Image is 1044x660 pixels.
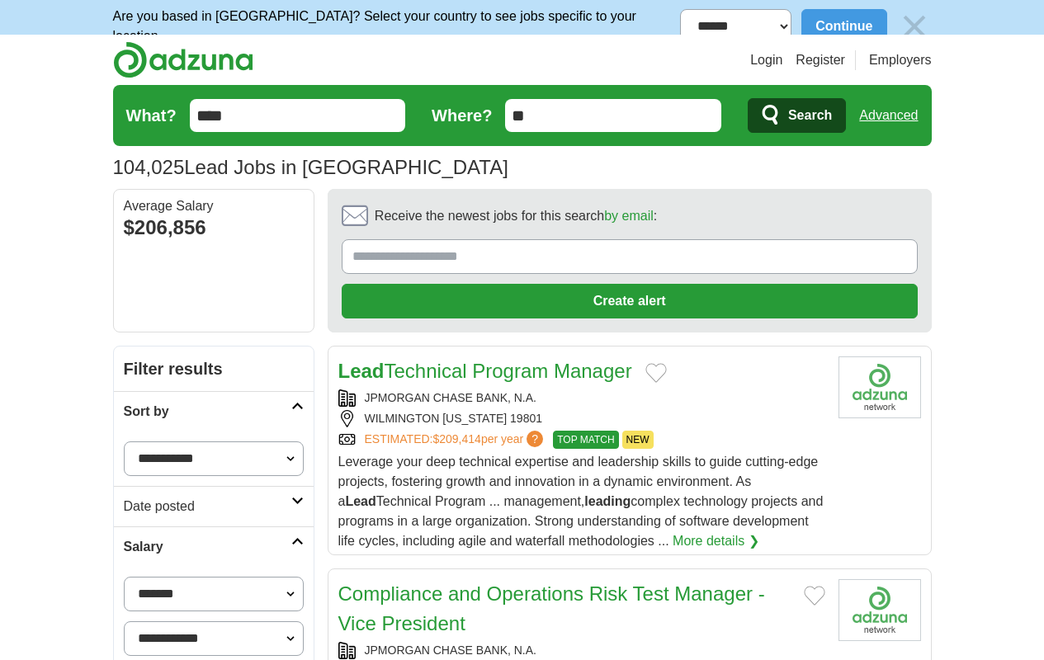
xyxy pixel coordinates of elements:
div: JPMORGAN CHASE BANK, N.A. [338,389,825,407]
span: ? [527,431,543,447]
h2: Date posted [124,497,291,516]
img: Company logo [839,579,921,641]
div: $206,856 [124,213,304,243]
h1: Lead Jobs in [GEOGRAPHIC_DATA] [113,156,508,178]
a: Compliance and Operations Risk Test Manager - Vice President [338,582,765,634]
label: Where? [432,103,492,128]
img: icon_close_no_bg.svg [897,9,932,44]
span: Leverage your deep technical expertise and leadership skills to guide cutting-edge projects, fost... [338,455,824,548]
h2: Sort by [124,402,291,422]
strong: Lead [345,494,376,508]
strong: leading [584,494,631,508]
span: NEW [622,431,654,449]
button: Search [748,98,846,133]
button: Add to favorite jobs [804,586,825,606]
a: ESTIMATED:$209,414per year? [365,431,547,449]
h2: Filter results [114,346,314,391]
p: Are you based in [GEOGRAPHIC_DATA]? Select your country to see jobs specific to your location. [113,7,681,46]
a: LeadTechnical Program Manager [338,360,632,382]
h2: Salary [124,537,291,557]
button: Continue [801,9,886,44]
a: Advanced [859,99,918,132]
a: Register [796,50,845,70]
div: Average Salary [124,200,304,213]
button: Create alert [342,284,918,318]
div: JPMORGAN CHASE BANK, N.A. [338,642,825,659]
label: What? [126,103,177,128]
span: 104,025 [113,153,185,182]
div: WILMINGTON [US_STATE] 19801 [338,410,825,427]
button: Add to favorite jobs [645,363,667,383]
a: More details ❯ [673,531,759,551]
a: by email [604,209,654,223]
strong: Lead [338,360,385,382]
a: Date posted [114,486,314,526]
a: Salary [114,526,314,567]
a: Login [750,50,782,70]
span: Search [788,99,832,132]
a: Sort by [114,391,314,431]
a: Employers [869,50,932,70]
span: TOP MATCH [553,431,618,449]
img: Company logo [839,356,921,418]
img: Adzuna logo [113,41,253,78]
span: $209,414 [432,432,480,445]
span: Receive the newest jobs for this search : [375,206,657,226]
